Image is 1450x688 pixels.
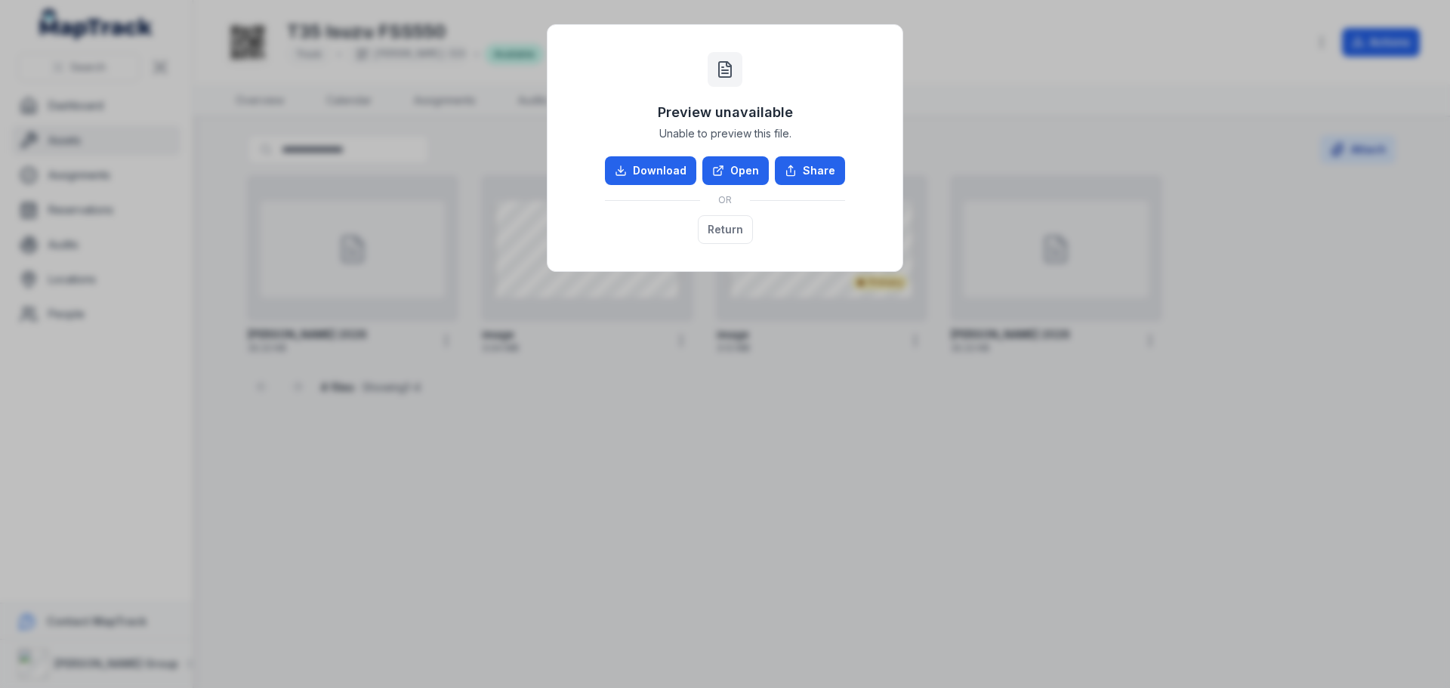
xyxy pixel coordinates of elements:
a: Download [605,156,696,185]
button: Share [775,156,845,185]
div: OR [605,185,845,215]
a: Open [702,156,769,185]
h3: Preview unavailable [658,102,793,123]
button: Return [698,215,753,244]
span: Unable to preview this file. [659,126,791,141]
